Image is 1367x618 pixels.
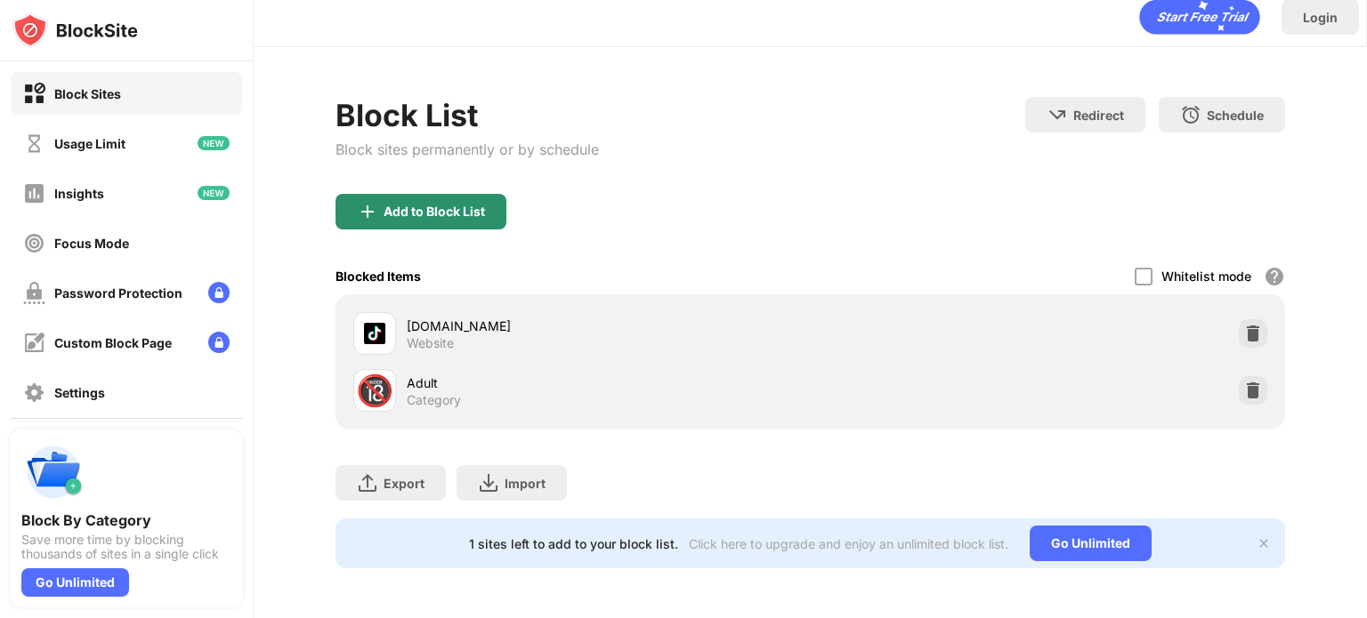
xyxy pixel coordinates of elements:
[198,186,230,200] img: new-icon.svg
[23,182,45,205] img: insights-off.svg
[384,476,425,491] div: Export
[54,385,105,400] div: Settings
[54,136,125,151] div: Usage Limit
[23,381,45,404] img: settings-off.svg
[54,186,104,201] div: Insights
[208,282,230,303] img: lock-menu.svg
[407,317,810,335] div: [DOMAIN_NAME]
[54,285,182,301] div: Password Protection
[407,335,454,351] div: Website
[54,86,121,101] div: Block Sites
[208,332,230,353] img: lock-menu.svg
[23,132,45,155] img: time-usage-off.svg
[21,511,231,529] div: Block By Category
[12,12,138,48] img: logo-blocksite.svg
[1207,108,1264,123] div: Schedule
[23,83,45,105] img: block-on.svg
[1303,10,1338,25] div: Login
[336,140,599,158] div: Block sites permanently or by schedule
[21,568,129,597] div: Go Unlimited
[21,533,231,561] div: Save more time by blocking thousands of sites in a single click
[407,373,810,392] div: Adult
[1161,269,1251,284] div: Whitelist mode
[364,323,385,344] img: favicons
[384,205,485,219] div: Add to Block List
[469,536,678,551] div: 1 sites left to add to your block list.
[21,440,85,504] img: push-categories.svg
[1257,536,1271,550] img: x-button.svg
[356,373,393,409] div: 🔞
[1073,108,1124,123] div: Redirect
[336,97,599,133] div: Block List
[505,476,546,491] div: Import
[23,282,45,304] img: password-protection-off.svg
[23,332,45,354] img: customize-block-page-off.svg
[54,236,129,251] div: Focus Mode
[1030,526,1152,561] div: Go Unlimited
[54,335,172,350] div: Custom Block Page
[407,392,461,408] div: Category
[198,136,230,150] img: new-icon.svg
[336,269,421,284] div: Blocked Items
[23,232,45,254] img: focus-off.svg
[689,536,1008,551] div: Click here to upgrade and enjoy an unlimited block list.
